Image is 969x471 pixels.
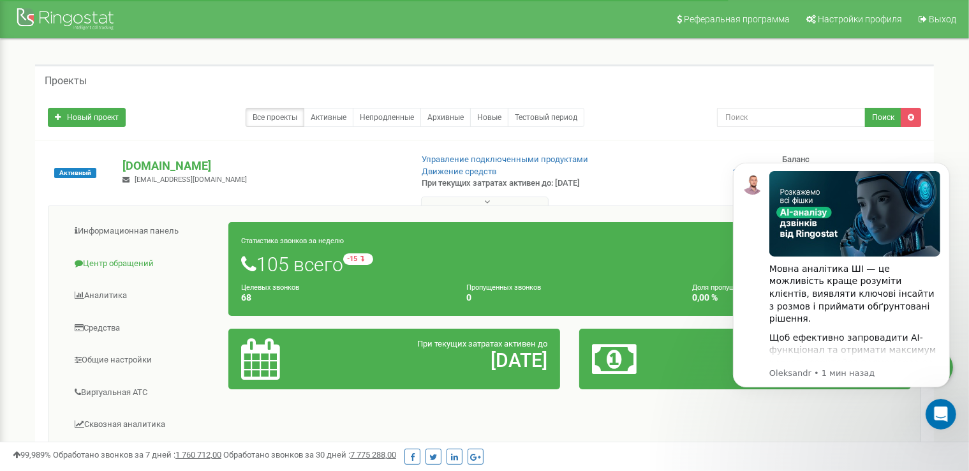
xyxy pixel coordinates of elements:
[58,216,229,247] a: Информационная панель
[422,154,588,164] a: Управление подключенными продуктами
[58,345,229,376] a: Общие настройки
[467,293,673,303] h4: 0
[58,280,229,311] a: Аналитика
[135,176,247,184] span: [EMAIL_ADDRESS][DOMAIN_NAME]
[54,168,96,178] span: Активный
[420,108,471,127] a: Архивные
[684,14,790,24] span: Реферальная программа
[343,253,373,265] small: -15
[692,293,898,303] h4: 0,00 %
[700,350,898,371] h2: 191,03 $
[350,350,547,371] h2: [DATE]
[241,237,344,245] small: Статистика звонков за неделю
[929,14,956,24] span: Выход
[422,177,626,190] p: При текущих затратах активен до: [DATE]
[467,283,542,292] small: Пропущенных звонков
[58,377,229,408] a: Виртуальная АТС
[926,399,956,430] iframe: Intercom live chat
[717,108,866,127] input: Поиск
[818,14,902,24] span: Настройки профиля
[122,158,401,174] p: [DOMAIN_NAME]
[692,283,784,292] small: Доля пропущенных звонков
[304,108,353,127] a: Активные
[175,450,221,460] u: 1 760 712,00
[417,339,547,348] span: При текущих затратах активен до
[353,108,421,127] a: Непродленные
[865,108,901,127] button: Поиск
[45,75,87,87] h5: Проекты
[241,283,299,292] small: Целевых звонков
[53,450,221,460] span: Обработано звонков за 7 дней :
[241,253,898,275] h1: 105 всего
[13,450,51,460] span: 99,989%
[246,108,304,127] a: Все проекты
[508,108,584,127] a: Тестовый период
[223,450,396,460] span: Обработано звонков за 30 дней :
[470,108,508,127] a: Новые
[422,167,496,176] a: Движение средств
[58,248,229,280] a: Центр обращений
[241,293,447,303] h4: 68
[714,144,969,437] iframe: Intercom notifications сообщение
[58,313,229,344] a: Средства
[350,450,396,460] u: 7 775 288,00
[48,108,126,127] a: Новый проект
[58,409,229,440] a: Сквозная аналитика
